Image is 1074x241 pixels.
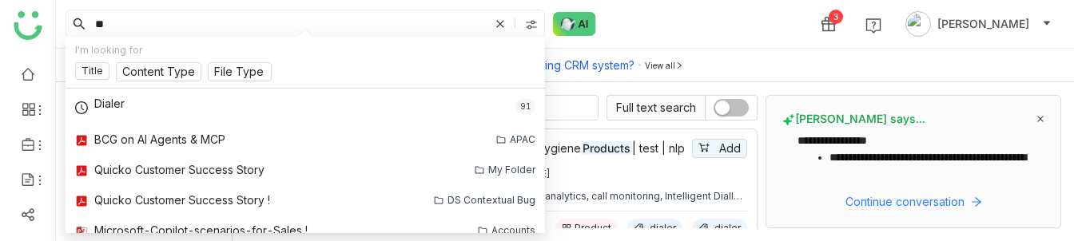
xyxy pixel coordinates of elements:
img: pptx.svg [75,225,88,238]
div: 91 [515,99,535,115]
div: Quicko Customer Success Story [94,161,265,179]
button: Add [692,139,747,158]
div: APAC [510,132,535,148]
img: pdf.svg [75,164,88,177]
div: Microsoft-Copilot-scenarios-for-Sales ! [94,222,308,239]
em: Products [581,141,632,155]
span: Continue conversation [845,193,965,211]
div: Dialer [94,95,125,113]
div: My Folder [488,162,535,178]
img: buddy-says [782,113,795,126]
span: [PERSON_NAME] [937,15,1029,33]
span: Full text search [607,95,705,120]
div: 3 [829,10,843,24]
div: I'm looking for [75,43,535,58]
div: dialer [650,222,676,235]
div: Accounts [491,223,535,239]
div: View all [645,61,683,70]
span: Add [719,140,741,157]
div: BCG on AI Agents & MCP [94,131,225,148]
img: pdf.svg [75,134,88,147]
img: search-type.svg [525,18,538,31]
a: Quicko Customer Success Story !DS Contextual Bug [66,185,545,215]
img: help.svg [865,18,881,34]
img: pdf.svg [75,195,88,207]
a: Quicko Customer Success StoryMy Folder [66,155,545,185]
div: DS Contextual Bug [447,192,535,208]
img: avatar [905,11,931,37]
button: Continue conversation [782,192,1044,211]
span: [PERSON_NAME] says... [782,112,925,126]
div: dialer [714,222,741,235]
a: BCG on AI Agents & MCPAPAC [66,124,545,155]
img: ask-buddy-normal.svg [553,12,596,36]
nz-tag: Title [75,62,109,80]
img: logo [14,11,42,40]
button: [PERSON_NAME] [902,11,1055,37]
div: Product [575,222,611,235]
div: Quicko Customer Success Story ! [94,192,270,209]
